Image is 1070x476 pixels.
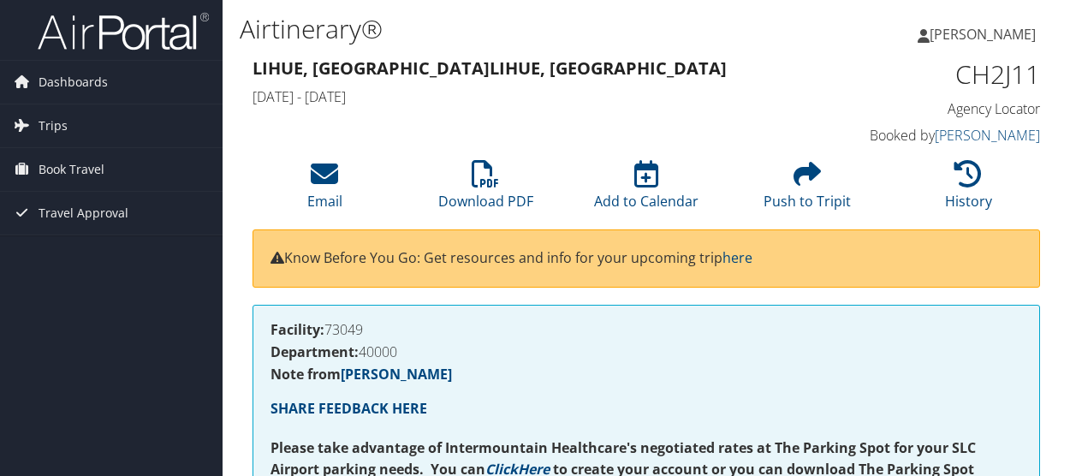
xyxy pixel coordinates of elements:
[863,99,1041,118] h4: Agency Locator
[38,11,209,51] img: airportal-logo.png
[270,399,427,418] a: SHARE FEEDBACK HERE
[438,170,533,211] a: Download PDF
[307,170,342,211] a: Email
[253,57,727,80] strong: Lihue, [GEOGRAPHIC_DATA] Lihue, [GEOGRAPHIC_DATA]
[863,57,1041,92] h1: CH2J11
[764,170,851,211] a: Push to Tripit
[270,323,1022,336] h4: 73049
[270,320,324,339] strong: Facility:
[341,365,452,384] a: [PERSON_NAME]
[270,247,1022,270] p: Know Before You Go: Get resources and info for your upcoming trip
[863,126,1041,145] h4: Booked by
[930,25,1036,44] span: [PERSON_NAME]
[240,11,782,47] h1: Airtinerary®
[270,345,1022,359] h4: 40000
[39,192,128,235] span: Travel Approval
[945,170,992,211] a: History
[594,170,698,211] a: Add to Calendar
[253,87,837,106] h4: [DATE] - [DATE]
[270,365,452,384] strong: Note from
[935,126,1040,145] a: [PERSON_NAME]
[39,148,104,191] span: Book Travel
[722,248,752,267] a: here
[918,9,1053,60] a: [PERSON_NAME]
[39,61,108,104] span: Dashboards
[270,342,359,361] strong: Department:
[39,104,68,147] span: Trips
